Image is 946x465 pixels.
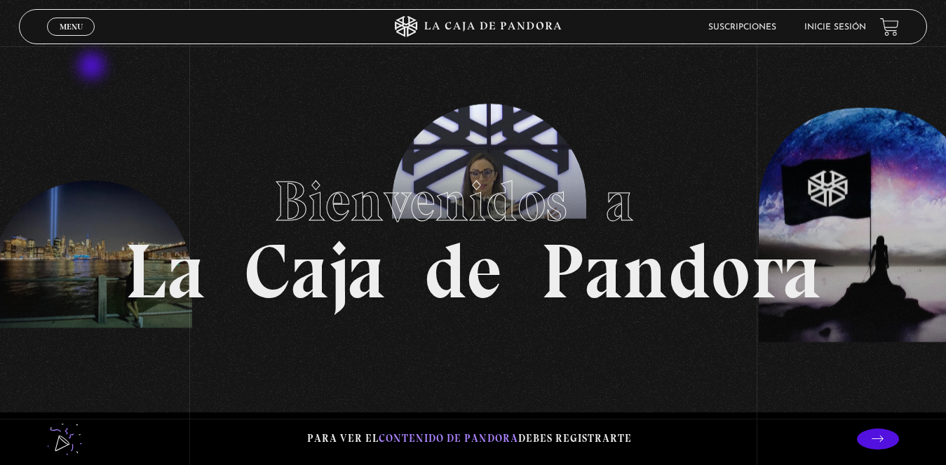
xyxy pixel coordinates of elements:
span: Cerrar [55,34,88,44]
h1: La Caja de Pandora [125,156,821,310]
a: View your shopping cart [880,18,899,36]
span: contenido de Pandora [379,432,518,445]
p: Para ver el debes registrarte [307,429,632,448]
span: Bienvenidos a [274,168,673,235]
a: Inicie sesión [804,23,866,32]
a: Suscripciones [708,23,776,32]
span: Menu [60,22,83,31]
